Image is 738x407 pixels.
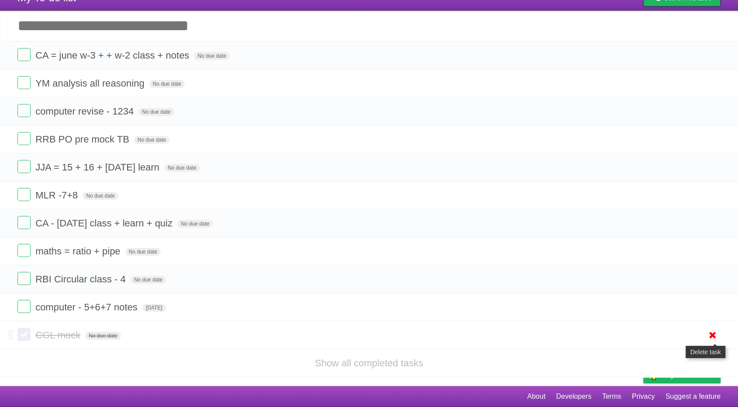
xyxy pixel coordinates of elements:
span: computer - 5+6+7 notes [35,302,140,313]
a: Developers [556,388,591,405]
label: Done [17,272,31,285]
span: JJA = 15 + 16 + [DATE] learn [35,162,162,173]
label: Done [17,328,31,341]
span: CA - [DATE] class + learn + quiz [35,218,175,229]
label: Done [17,104,31,117]
span: No due date [131,276,166,284]
label: Done [17,188,31,201]
span: RBI Circular class - 4 [35,274,128,285]
span: No due date [194,52,229,60]
label: Done [17,76,31,89]
a: Suggest a feature [666,388,721,405]
span: No due date [83,192,118,200]
span: MLR -7+8 [35,190,80,201]
span: CA = june w-3 + + w-2 class + notes [35,50,191,61]
span: RRB PO pre mock TB [35,134,131,145]
span: maths = ratio + pipe [35,246,122,257]
label: Done [17,300,31,313]
span: No due date [149,80,185,88]
span: No due date [177,220,213,228]
span: No due date [134,136,169,144]
label: Done [17,244,31,257]
span: No due date [138,108,174,116]
span: No due date [125,248,161,256]
a: Show all completed tasks [315,358,423,369]
span: YM analysis all reasoning [35,78,146,89]
span: CGL mock [35,330,83,341]
label: Done [17,216,31,229]
a: Terms [602,388,621,405]
a: About [527,388,545,405]
label: Done [17,48,31,61]
span: No due date [164,164,200,172]
a: Privacy [632,388,655,405]
span: No due date [85,332,121,340]
span: computer revise - 1234 [35,106,136,117]
label: Done [17,132,31,145]
span: Buy me a coffee [662,368,716,383]
span: [DATE] [142,304,166,312]
label: Done [17,160,31,173]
